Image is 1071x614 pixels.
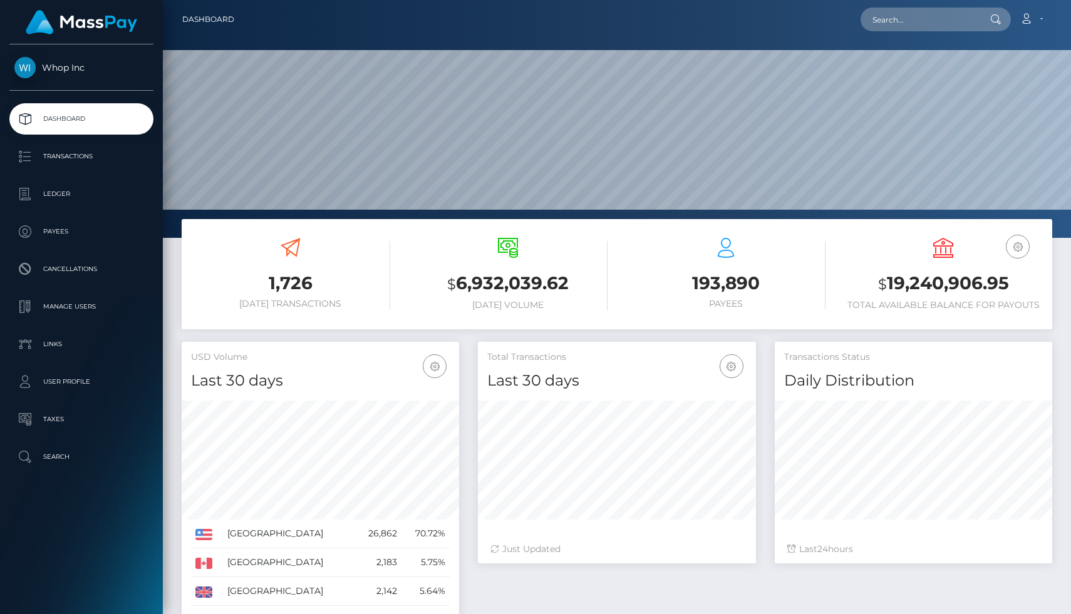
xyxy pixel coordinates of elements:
[191,351,450,364] h5: USD Volume
[401,548,450,577] td: 5.75%
[14,147,148,166] p: Transactions
[14,448,148,466] p: Search
[9,291,153,322] a: Manage Users
[223,577,354,606] td: [GEOGRAPHIC_DATA]
[223,519,354,548] td: [GEOGRAPHIC_DATA]
[9,62,153,73] span: Whop Inc
[9,141,153,172] a: Transactions
[487,351,746,364] h5: Total Transactions
[447,275,456,293] small: $
[14,410,148,429] p: Taxes
[182,6,234,33] a: Dashboard
[9,441,153,473] a: Search
[626,271,825,295] h3: 193,890
[9,216,153,247] a: Payees
[861,8,978,31] input: Search...
[409,271,608,297] h3: 6,932,039.62
[9,178,153,210] a: Ledger
[9,404,153,435] a: Taxes
[14,110,148,128] p: Dashboard
[9,329,153,360] a: Links
[195,529,212,540] img: US.png
[191,370,450,392] h4: Last 30 days
[14,372,148,391] p: User Profile
[14,57,36,78] img: Whop Inc
[409,300,608,310] h6: [DATE] Volume
[14,222,148,241] p: Payees
[195,558,212,569] img: CA.png
[14,335,148,354] p: Links
[878,275,887,293] small: $
[9,253,153,285] a: Cancellations
[14,260,148,279] p: Cancellations
[9,103,153,135] a: Dashboard
[354,519,401,548] td: 26,862
[844,271,1043,297] h3: 19,240,906.95
[14,185,148,203] p: Ledger
[14,297,148,316] p: Manage Users
[787,543,1040,556] div: Last hours
[223,548,354,577] td: [GEOGRAPHIC_DATA]
[487,370,746,392] h4: Last 30 days
[401,519,450,548] td: 70.72%
[844,300,1043,310] h6: Total Available Balance for Payouts
[354,548,401,577] td: 2,183
[626,299,825,309] h6: Payees
[784,370,1043,392] h4: Daily Distribution
[195,586,212,598] img: GB.png
[26,10,137,34] img: MassPay Logo
[490,543,743,556] div: Just Updated
[354,577,401,606] td: 2,142
[817,543,828,555] span: 24
[401,577,450,606] td: 5.64%
[9,366,153,397] a: User Profile
[191,271,390,295] h3: 1,726
[784,351,1043,364] h5: Transactions Status
[191,299,390,309] h6: [DATE] Transactions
